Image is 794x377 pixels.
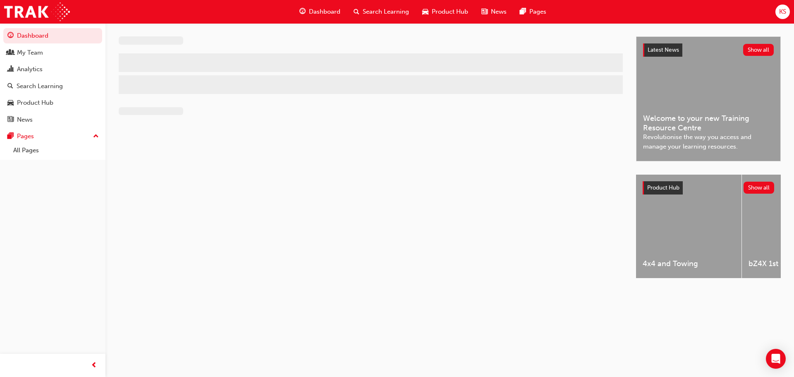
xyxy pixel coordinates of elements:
a: News [3,112,102,127]
span: Product Hub [432,7,468,17]
a: Product HubShow all [643,181,774,195]
a: Latest NewsShow allWelcome to your new Training Resource CentreRevolutionise the way you access a... [636,36,781,161]
img: Trak [4,2,70,21]
span: guage-icon [7,32,14,40]
a: All Pages [10,144,102,157]
a: Latest NewsShow all [643,43,774,57]
span: guage-icon [299,7,306,17]
a: My Team [3,45,102,60]
a: Dashboard [3,28,102,43]
div: My Team [17,48,43,58]
a: Search Learning [3,79,102,94]
a: guage-iconDashboard [293,3,347,20]
button: KS [775,5,790,19]
div: Open Intercom Messenger [766,349,786,369]
span: search-icon [354,7,359,17]
a: 4x4 and Towing [636,175,741,278]
div: Search Learning [17,82,63,91]
button: Show all [744,182,775,194]
div: Pages [17,132,34,141]
span: Search Learning [363,7,409,17]
button: DashboardMy TeamAnalyticsSearch LearningProduct HubNews [3,26,102,129]
a: pages-iconPages [513,3,553,20]
button: Pages [3,129,102,144]
span: car-icon [422,7,428,17]
a: Analytics [3,62,102,77]
div: Analytics [17,65,43,74]
span: search-icon [7,83,13,90]
span: up-icon [93,131,99,142]
span: Product Hub [647,184,679,191]
span: chart-icon [7,66,14,73]
span: prev-icon [91,360,97,371]
button: Show all [743,44,774,56]
div: News [17,115,33,125]
a: Product Hub [3,95,102,110]
span: people-icon [7,49,14,57]
span: news-icon [7,116,14,124]
a: search-iconSearch Learning [347,3,416,20]
a: car-iconProduct Hub [416,3,475,20]
span: pages-icon [7,133,14,140]
a: news-iconNews [475,3,513,20]
span: Pages [529,7,546,17]
span: pages-icon [520,7,526,17]
span: KS [779,7,786,17]
span: car-icon [7,99,14,107]
div: Product Hub [17,98,53,108]
span: Dashboard [309,7,340,17]
span: news-icon [481,7,488,17]
span: Revolutionise the way you access and manage your learning resources. [643,132,774,151]
span: Latest News [648,46,679,53]
span: 4x4 and Towing [643,259,735,269]
span: News [491,7,507,17]
span: Welcome to your new Training Resource Centre [643,114,774,132]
